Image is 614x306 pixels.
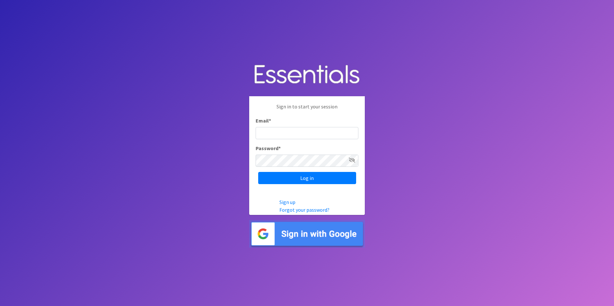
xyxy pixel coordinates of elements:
[258,172,356,184] input: Log in
[249,220,365,248] img: Sign in with Google
[256,144,281,152] label: Password
[278,145,281,151] abbr: required
[269,117,271,124] abbr: required
[249,58,365,91] img: Human Essentials
[256,103,358,117] p: Sign in to start your session
[256,117,271,124] label: Email
[279,199,295,205] a: Sign up
[279,207,329,213] a: Forgot your password?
